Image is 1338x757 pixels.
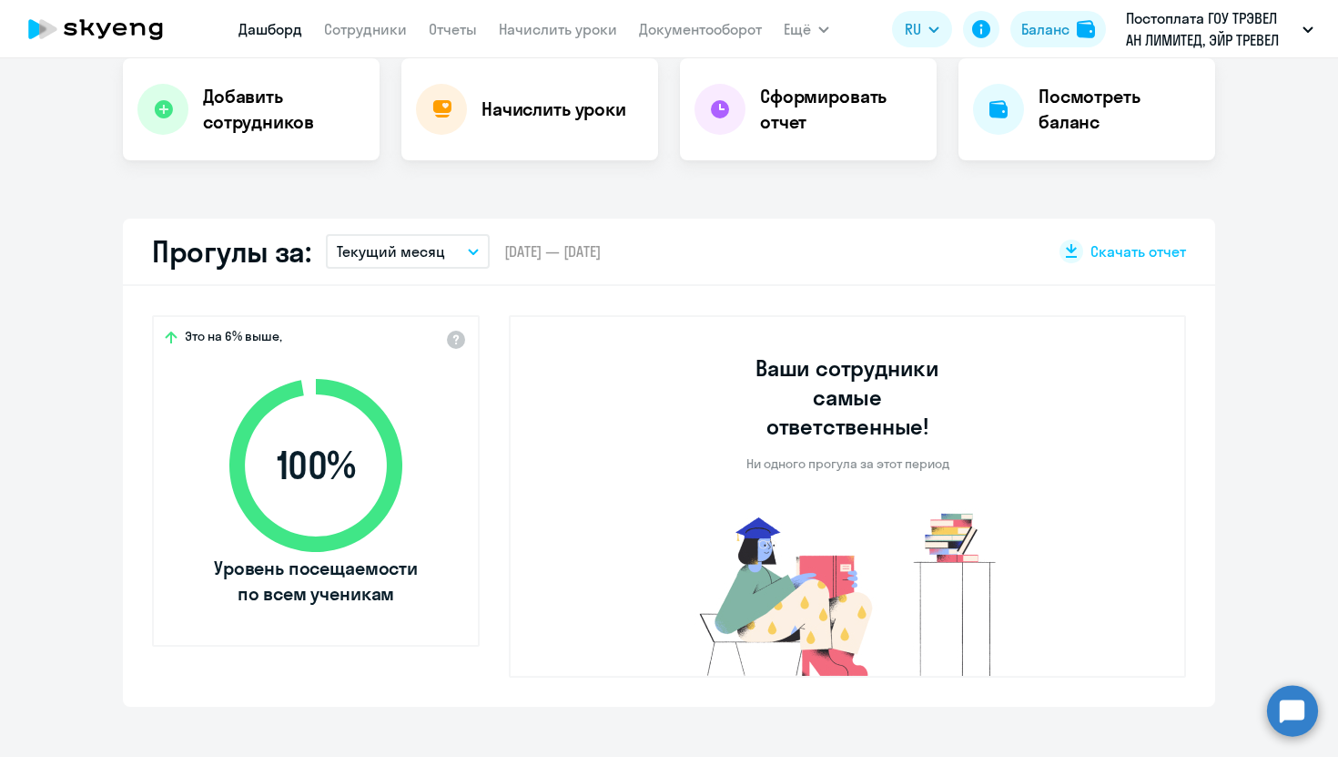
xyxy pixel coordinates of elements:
a: Отчеты [429,20,477,38]
button: Постоплата ГОУ ТРЭВЕЛ АН ЛИМИТЕД, ЭЙР ТРЕВЕЛ ТЕХНОЛОДЖИС, ООО [1117,7,1323,51]
a: Дашборд [238,20,302,38]
p: Ни одного прогула за этот период [746,455,949,472]
span: Это на 6% выше, [185,328,282,350]
h4: Сформировать отчет [760,84,922,135]
span: Уровень посещаемости по всем ученикам [211,556,421,607]
h4: Добавить сотрудников [203,84,365,135]
span: RU [905,18,921,40]
a: Сотрудники [324,20,407,38]
img: no-truants [665,508,1030,676]
button: Текущий месяц [326,234,490,269]
h4: Начислить уроки [481,97,626,122]
h4: Посмотреть баланс [1039,84,1201,135]
span: Ещё [784,18,811,40]
button: RU [892,11,952,47]
h3: Ваши сотрудники самые ответственные! [731,353,965,441]
p: Постоплата ГОУ ТРЭВЕЛ АН ЛИМИТЕД, ЭЙР ТРЕВЕЛ ТЕХНОЛОДЖИС, ООО [1126,7,1295,51]
a: Начислить уроки [499,20,617,38]
p: Текущий месяц [337,240,445,262]
button: Балансbalance [1010,11,1106,47]
span: 100 % [211,444,421,487]
span: Скачать отчет [1090,241,1186,261]
img: balance [1077,20,1095,38]
a: Документооборот [639,20,762,38]
span: [DATE] — [DATE] [504,241,601,261]
button: Ещё [784,11,829,47]
h2: Прогулы за: [152,233,311,270]
div: Баланс [1021,18,1069,40]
